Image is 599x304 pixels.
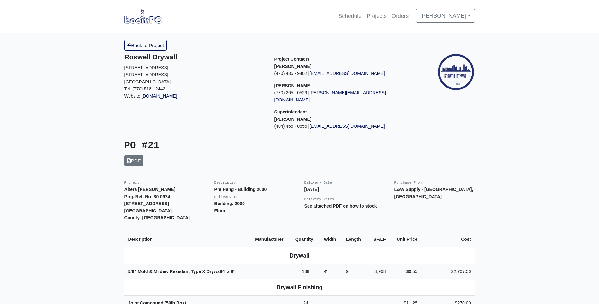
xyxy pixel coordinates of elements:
[389,9,411,23] a: Orders
[141,94,177,99] a: [DOMAIN_NAME]
[367,264,390,279] td: 4,968
[274,70,415,77] p: (470) 435 - 9402 |
[304,181,332,185] small: Delivery Date
[320,232,342,247] th: Width
[324,269,327,274] span: 4'
[124,53,265,100] div: Website:
[214,195,238,199] small: Delivery To
[274,109,307,114] span: Superintendent
[421,232,475,247] th: Cost
[390,264,421,279] td: $0.55
[124,71,265,78] p: [STREET_ADDRESS]
[124,155,144,166] a: PDF
[231,269,234,274] span: 9'
[274,90,386,102] a: [PERSON_NAME][EMAIL_ADDRESS][DOMAIN_NAME]
[274,89,415,103] p: (770) 265 - 0529 |
[124,78,265,86] p: [GEOGRAPHIC_DATA]
[128,269,234,274] strong: 5/8" Mold & Mildew Resistant Type X Drywall
[290,252,309,259] b: Drywall
[304,187,319,192] strong: [DATE]
[214,201,245,206] strong: Building: 2000
[309,71,385,76] a: [EMAIL_ADDRESS][DOMAIN_NAME]
[214,181,238,185] small: Description
[274,117,312,122] strong: [PERSON_NAME]
[291,264,320,279] td: 138
[124,40,167,51] a: Back to Project
[214,208,230,213] strong: Floor: -
[214,187,267,192] strong: Pre Hang - Building 2000
[291,232,320,247] th: Quantity
[124,64,265,71] p: [STREET_ADDRESS]
[124,215,190,220] strong: County: [GEOGRAPHIC_DATA]
[274,64,312,69] strong: [PERSON_NAME]
[124,201,169,206] strong: [STREET_ADDRESS]
[274,57,310,62] span: Project Contacts
[124,53,265,61] h5: Roswell Drywall
[277,284,323,290] b: Drywall Finishing
[394,181,422,185] small: Purchase From
[421,264,475,279] td: $2,707.56
[227,269,230,274] span: x
[124,85,265,93] p: Tel: (770) 518 - 2442
[124,9,162,23] img: boomPO
[274,123,415,130] p: (404) 465 - 0855 |
[124,140,295,152] h3: PO #21
[394,186,475,200] p: L&W Supply - [GEOGRAPHIC_DATA], [GEOGRAPHIC_DATA]
[124,208,172,213] strong: [GEOGRAPHIC_DATA]
[346,269,350,274] span: 9'
[390,232,421,247] th: Unit Price
[304,198,334,201] small: Delivery Notes
[336,9,364,23] a: Schedule
[124,232,252,247] th: Description
[124,181,139,185] small: Project
[222,269,226,274] span: 4'
[274,83,312,88] strong: [PERSON_NAME]
[251,232,291,247] th: Manufacturer
[367,232,390,247] th: SF/LF
[416,9,475,22] a: [PERSON_NAME]
[304,204,377,209] strong: See attached PDF on how to stock
[342,232,367,247] th: Length
[124,187,176,192] strong: Altera [PERSON_NAME]
[309,124,385,129] a: [EMAIL_ADDRESS][DOMAIN_NAME]
[364,9,389,23] a: Projects
[124,194,170,199] strong: Proj. Ref. No: 80-0974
